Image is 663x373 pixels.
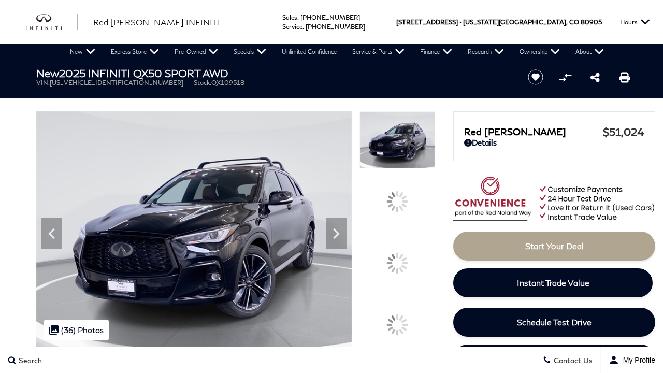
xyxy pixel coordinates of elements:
[103,44,167,60] a: Express Store
[36,67,59,79] strong: New
[464,126,603,137] span: Red [PERSON_NAME]
[62,44,612,60] nav: Main Navigation
[300,13,360,21] a: [PHONE_NUMBER]
[274,44,344,60] a: Unlimited Confidence
[551,356,593,365] span: Contact Us
[517,317,592,327] span: Schedule Test Drive
[26,14,78,31] a: infiniti
[194,79,211,87] span: Stock:
[453,232,655,261] a: Start Your Deal
[50,79,183,87] span: [US_VEHICLE_IDENTIFICATION_NUMBER]
[282,23,302,31] span: Service
[525,241,584,251] span: Start Your Deal
[62,44,103,60] a: New
[44,320,109,340] div: (36) Photos
[517,278,589,288] span: Instant Trade Value
[464,125,644,138] a: Red [PERSON_NAME] $51,024
[512,44,568,60] a: Ownership
[344,44,412,60] a: Service & Parts
[306,23,365,31] a: [PHONE_NUMBER]
[396,18,602,26] a: [STREET_ADDRESS] • [US_STATE][GEOGRAPHIC_DATA], CO 80905
[26,14,78,31] img: INFINITI
[302,23,304,31] span: :
[167,44,226,60] a: Pre-Owned
[619,71,630,83] a: Print this New 2025 INFINITI QX50 SPORT AWD
[524,69,547,85] button: Save vehicle
[36,79,50,87] span: VIN:
[16,356,42,365] span: Search
[590,71,600,83] a: Share this New 2025 INFINITI QX50 SPORT AWD
[603,125,644,138] span: $51,024
[359,111,435,168] img: New 2025 BLACK OBSIDIAN INFINITI SPORT AWD image 1
[93,16,220,28] a: Red [PERSON_NAME] INFINITI
[568,44,612,60] a: About
[601,347,663,373] button: user-profile-menu
[412,44,460,60] a: Finance
[36,111,352,348] img: New 2025 BLACK OBSIDIAN INFINITI SPORT AWD image 1
[93,17,220,27] span: Red [PERSON_NAME] INFINITI
[453,308,655,337] a: Schedule Test Drive
[460,44,512,60] a: Research
[226,44,274,60] a: Specials
[453,268,653,297] a: Instant Trade Value
[282,13,297,21] span: Sales
[297,13,299,21] span: :
[557,69,573,85] button: Compare vehicle
[619,356,655,364] span: My Profile
[36,67,510,79] h1: 2025 INFINITI QX50 SPORT AWD
[211,79,244,87] span: QX109518
[464,138,644,147] a: Details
